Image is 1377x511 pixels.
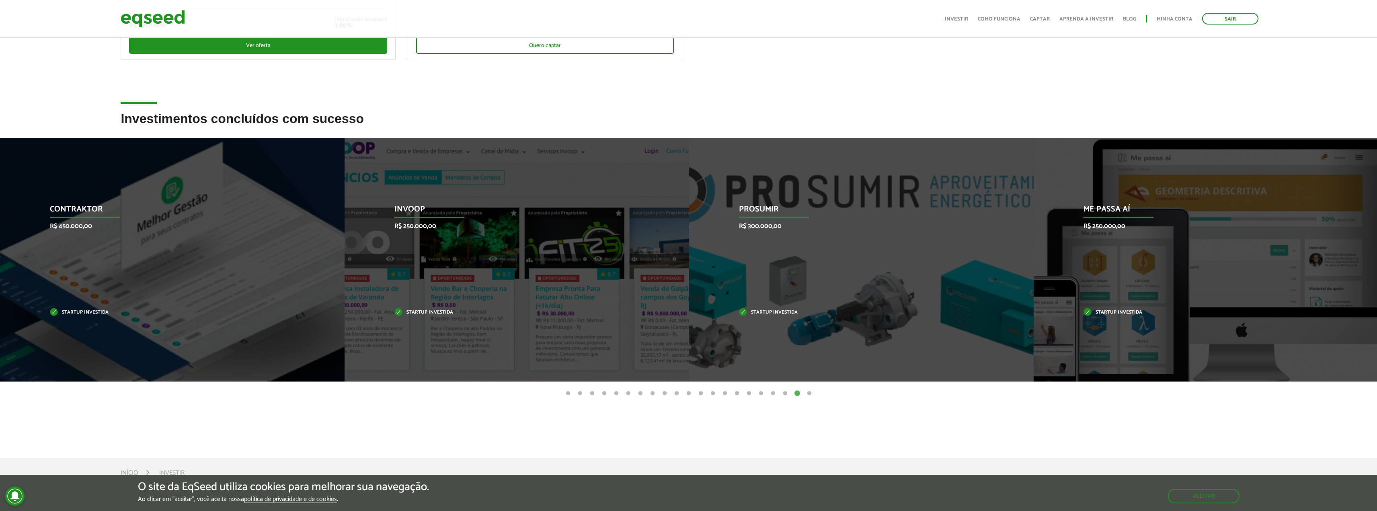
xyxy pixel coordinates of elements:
[138,481,429,493] h5: O site da EqSeed utiliza cookies para melhorar sua navegação.
[121,8,185,29] img: EqSeed
[1123,16,1136,22] a: Blog
[781,390,789,398] button: 19 of 21
[1030,16,1050,22] a: Captar
[978,16,1020,22] a: Como funciona
[121,470,138,476] a: Início
[1084,310,1316,315] p: Startup investida
[416,37,674,54] div: Quero captar
[793,390,801,398] button: 20 of 21
[661,390,669,398] button: 9 of 21
[244,496,337,503] a: política de privacidade e de cookies
[394,205,627,218] p: Invoop
[121,112,1256,138] h2: Investimentos concluídos com sucesso
[709,390,717,398] button: 13 of 21
[50,205,283,218] p: Contraktor
[612,390,620,398] button: 5 of 21
[564,390,572,398] button: 1 of 21
[745,390,753,398] button: 16 of 21
[624,390,632,398] button: 6 of 21
[733,390,741,398] button: 15 of 21
[1084,222,1316,230] p: R$ 250.000,00
[1168,489,1240,503] button: Aceitar
[648,390,657,398] button: 8 of 21
[673,390,681,398] button: 10 of 21
[636,390,644,398] button: 7 of 21
[50,310,283,315] p: Startup investida
[1202,13,1258,25] a: Sair
[1084,205,1316,218] p: Me Passa Aí
[721,390,729,398] button: 14 of 21
[769,390,777,398] button: 18 of 21
[739,205,972,218] p: Prosumir
[739,222,972,230] p: R$ 300.000,00
[129,37,387,54] div: Ver oferta
[394,222,627,230] p: R$ 250.000,00
[600,390,608,398] button: 4 of 21
[576,390,584,398] button: 2 of 21
[138,495,429,503] p: Ao clicar em "aceitar", você aceita nossa .
[394,310,627,315] p: Startup investida
[697,390,705,398] button: 12 of 21
[588,390,596,398] button: 3 of 21
[739,310,972,315] p: Startup investida
[805,390,813,398] button: 21 of 21
[945,16,968,22] a: Investir
[757,390,765,398] button: 17 of 21
[159,468,185,478] li: Investir
[50,222,283,230] p: R$ 450.000,00
[1059,16,1113,22] a: Aprenda a investir
[1157,16,1192,22] a: Minha conta
[685,390,693,398] button: 11 of 21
